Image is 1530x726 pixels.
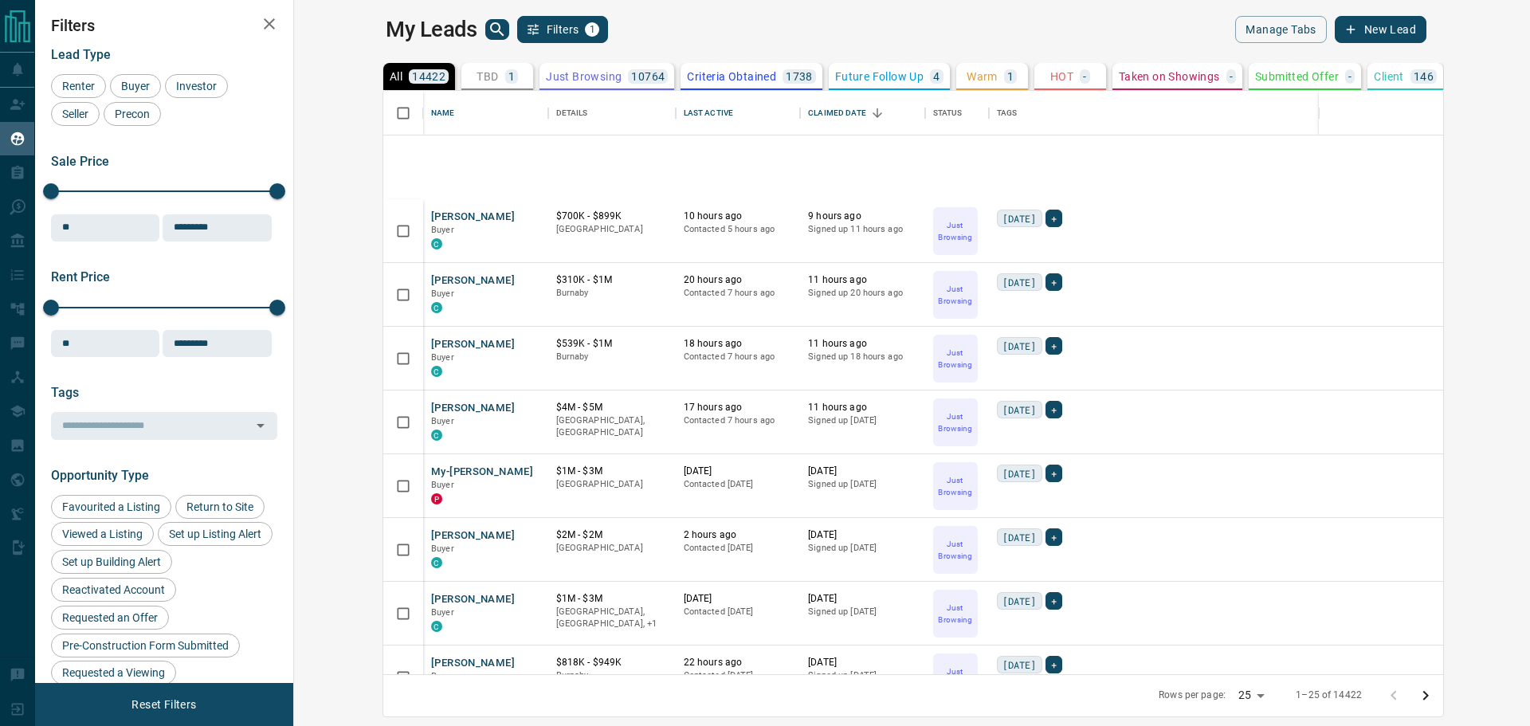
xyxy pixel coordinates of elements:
p: Contacted 7 hours ago [684,351,793,363]
div: + [1045,528,1062,546]
p: Contacted 7 hours ago [684,414,793,427]
span: Buyer [431,225,454,235]
div: Tags [997,91,1018,135]
span: 1 [586,24,598,35]
span: Buyer [116,80,155,92]
div: condos.ca [431,430,442,441]
button: [PERSON_NAME] [431,210,515,225]
span: Lead Type [51,47,111,62]
p: 10764 [631,71,665,82]
div: condos.ca [431,366,442,377]
p: Just Browsing [935,410,976,434]
span: Buyer [431,671,454,681]
p: Warm [967,71,998,82]
span: Pre-Construction Form Submitted [57,639,234,652]
div: Details [556,91,588,135]
div: Claimed Date [800,91,925,135]
div: Last Active [684,91,733,135]
p: Taken on Showings [1119,71,1220,82]
span: Buyer [431,607,454,618]
p: Signed up 11 hours ago [808,223,917,236]
span: + [1051,338,1057,354]
p: Burnaby [556,287,668,300]
div: + [1045,337,1062,355]
button: [PERSON_NAME] [431,401,515,416]
span: [DATE] [1002,529,1037,545]
span: Renter [57,80,100,92]
p: $2M - $2M [556,528,668,542]
p: 2 hours ago [684,528,793,542]
p: 9 hours ago [808,210,917,223]
p: Contacted [DATE] [684,669,793,682]
p: 1–25 of 14422 [1296,689,1362,702]
span: Set up Listing Alert [163,528,267,540]
span: Return to Site [181,500,259,513]
div: Precon [104,102,161,126]
span: [DATE] [1002,210,1037,226]
div: Investor [165,74,228,98]
span: Buyer [431,480,454,490]
div: Status [933,91,963,135]
span: Requested an Offer [57,611,163,624]
p: Contacted [DATE] [684,542,793,555]
span: Buyer [431,288,454,299]
p: Signed up [DATE] [808,542,917,555]
p: 146 [1414,71,1434,82]
div: + [1045,656,1062,673]
button: [PERSON_NAME] [431,528,515,544]
span: + [1051,210,1057,226]
span: Requested a Viewing [57,666,171,679]
span: Buyer [431,544,454,554]
p: [GEOGRAPHIC_DATA] [556,542,668,555]
div: + [1045,401,1062,418]
p: 17 hours ago [684,401,793,414]
span: [DATE] [1002,338,1037,354]
p: Signed up [DATE] [808,606,917,618]
div: Favourited a Listing [51,495,171,519]
p: 1738 [786,71,813,82]
p: Signed up [DATE] [808,478,917,491]
span: + [1051,529,1057,545]
button: [PERSON_NAME] [431,273,515,288]
p: 1 [508,71,515,82]
div: Requested a Viewing [51,661,176,685]
p: $310K - $1M [556,273,668,287]
p: Burnaby [556,351,668,363]
p: [GEOGRAPHIC_DATA] [556,223,668,236]
p: Client [1374,71,1403,82]
div: Return to Site [175,495,265,519]
p: Contacted 5 hours ago [684,223,793,236]
div: condos.ca [431,621,442,632]
p: 10 hours ago [684,210,793,223]
p: $1M - $3M [556,592,668,606]
p: 18 hours ago [684,337,793,351]
button: My-[PERSON_NAME] [431,465,533,480]
p: Burnaby [556,669,668,682]
span: [DATE] [1002,274,1037,290]
span: [DATE] [1002,593,1037,609]
span: [DATE] [1002,402,1037,418]
div: Tags [989,91,1488,135]
div: Viewed a Listing [51,522,154,546]
button: Sort [866,102,889,124]
button: Manage Tabs [1235,16,1326,43]
p: - [1348,71,1351,82]
button: [PERSON_NAME] [431,656,515,671]
div: Pre-Construction Form Submitted [51,634,240,657]
p: Just Browsing [935,474,976,498]
div: Details [548,91,676,135]
span: Set up Building Alert [57,555,167,568]
p: $818K - $949K [556,656,668,669]
h2: Filters [51,16,277,35]
div: condos.ca [431,302,442,313]
span: [DATE] [1002,465,1037,481]
div: + [1045,592,1062,610]
p: 22 hours ago [684,656,793,669]
span: Favourited a Listing [57,500,166,513]
span: + [1051,402,1057,418]
div: condos.ca [431,557,442,568]
div: Buyer [110,74,161,98]
p: [DATE] [808,592,917,606]
span: + [1051,465,1057,481]
p: $4M - $5M [556,401,668,414]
